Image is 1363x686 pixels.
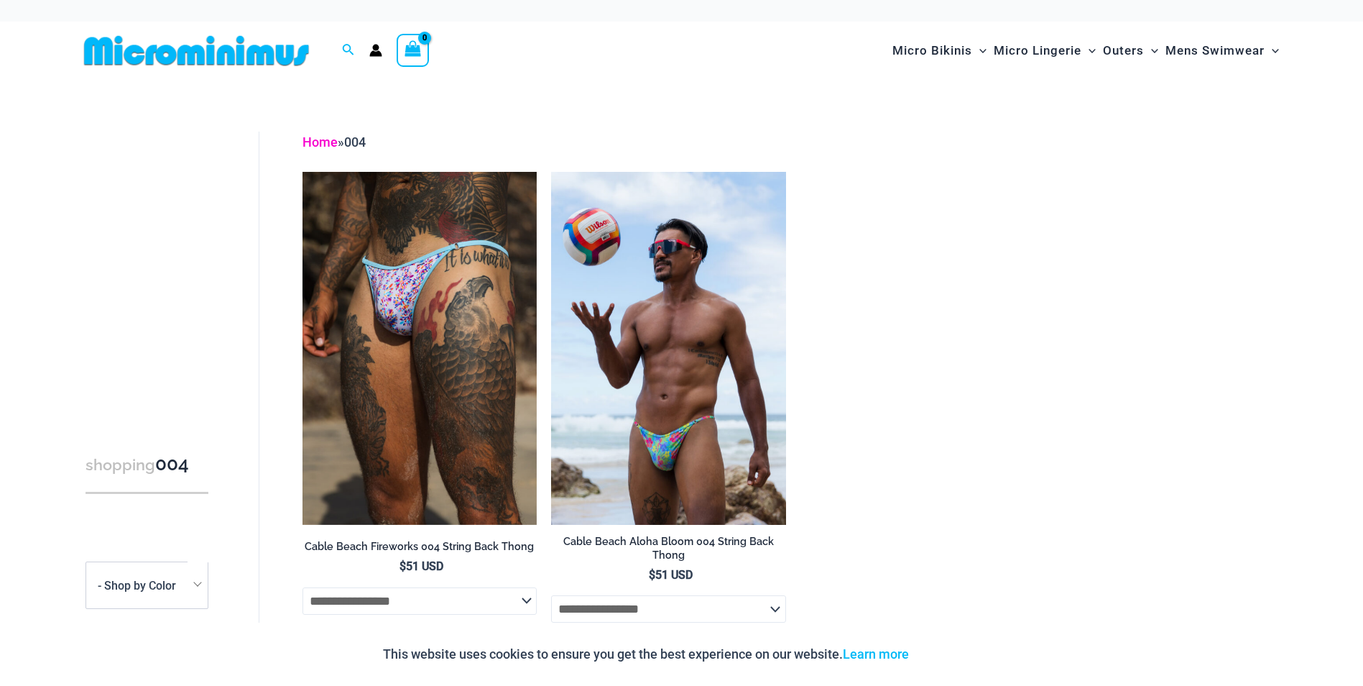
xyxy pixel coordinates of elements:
span: $ [649,568,655,582]
a: Mens SwimwearMenu ToggleMenu Toggle [1162,29,1283,73]
a: Account icon link [369,44,382,57]
a: OutersMenu ToggleMenu Toggle [1099,29,1162,73]
h3: 004 [86,452,208,477]
nav: Site Navigation [887,27,1285,75]
a: Search icon link [342,42,355,60]
a: Cable Beach Fireworks 004 String Back Thong [302,540,537,559]
h2: Cable Beach Fireworks 004 String Back Thong [302,540,537,554]
a: View Shopping Cart, empty [397,34,430,67]
span: Micro Lingerie [994,32,1081,69]
img: MM SHOP LOGO FLAT [78,35,315,67]
span: Menu Toggle [1081,32,1096,69]
img: Cable Beach Fireworks 004 String Back Thong 06 [302,172,537,524]
a: Micro BikinisMenu ToggleMenu Toggle [889,29,990,73]
span: Mens Swimwear [1165,32,1265,69]
span: 004 [344,134,366,150]
bdi: 51 USD [649,568,693,582]
a: Home [302,134,338,150]
span: Micro Bikinis [892,32,972,69]
span: shopping [86,456,155,474]
span: $ [399,559,406,573]
span: Menu Toggle [972,32,987,69]
span: - Shop by Color [98,579,176,593]
span: » [302,134,366,150]
button: Accept [920,637,981,672]
a: Cable Beach Aloha Bloom 004 String Back Thong 10Cable Beach Aloha Bloom 004 String Back Thong 11C... [551,172,786,524]
span: Menu Toggle [1144,32,1158,69]
span: Menu Toggle [1265,32,1279,69]
img: Cable Beach Aloha Bloom 004 String Back Thong 10 [551,172,786,524]
a: Cable Beach Aloha Bloom 004 String Back Thong [551,535,786,567]
bdi: 51 USD [399,559,443,573]
span: Outers [1103,32,1144,69]
span: - Shop by Color [86,562,208,608]
a: Cable Beach Fireworks 004 String Back Thong 06Cable Beach Fireworks 004 String Back Thong 07Cable... [302,172,537,524]
p: This website uses cookies to ensure you get the best experience on our website. [383,644,909,665]
h2: Cable Beach Aloha Bloom 004 String Back Thong [551,535,786,562]
a: Learn more [843,646,909,662]
a: Micro LingerieMenu ToggleMenu Toggle [990,29,1099,73]
iframe: TrustedSite Certified [86,120,215,408]
span: - Shop by Color [86,562,208,609]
